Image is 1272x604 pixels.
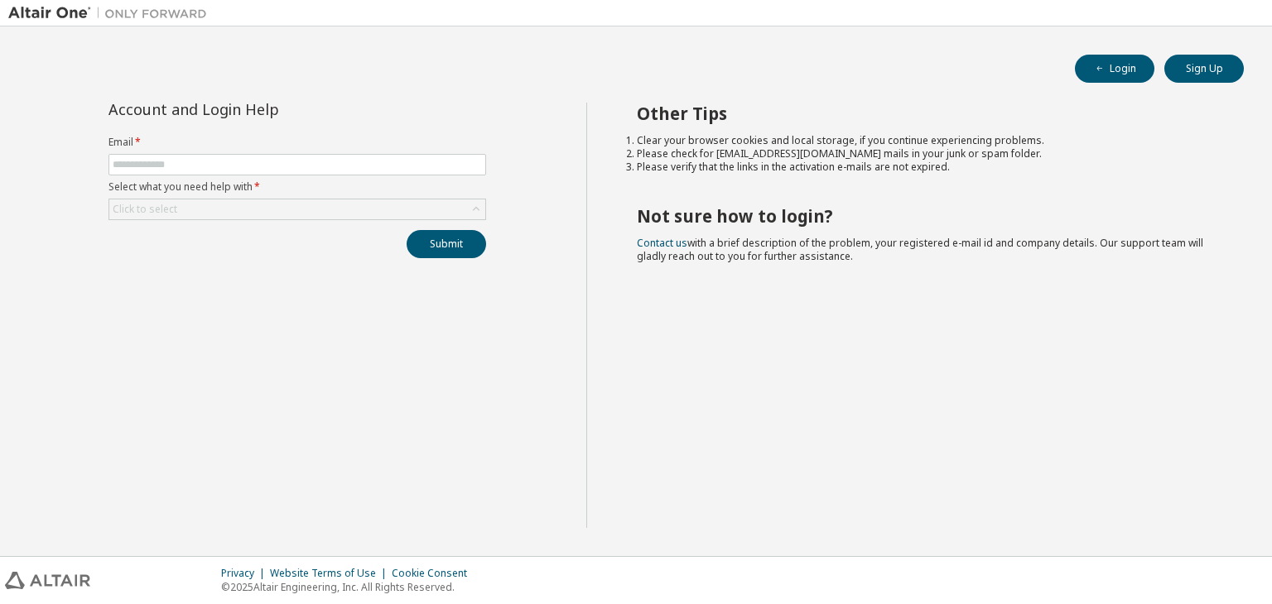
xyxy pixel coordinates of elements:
li: Clear your browser cookies and local storage, if you continue experiencing problems. [637,134,1215,147]
div: Account and Login Help [108,103,411,116]
button: Submit [407,230,486,258]
button: Login [1075,55,1154,83]
p: © 2025 Altair Engineering, Inc. All Rights Reserved. [221,580,477,594]
div: Website Terms of Use [270,567,392,580]
h2: Other Tips [637,103,1215,124]
a: Contact us [637,236,687,250]
button: Sign Up [1164,55,1244,83]
label: Email [108,136,486,149]
div: Click to select [113,203,177,216]
div: Privacy [221,567,270,580]
li: Please verify that the links in the activation e-mails are not expired. [637,161,1215,174]
img: Altair One [8,5,215,22]
h2: Not sure how to login? [637,205,1215,227]
img: altair_logo.svg [5,572,90,589]
li: Please check for [EMAIL_ADDRESS][DOMAIN_NAME] mails in your junk or spam folder. [637,147,1215,161]
span: with a brief description of the problem, your registered e-mail id and company details. Our suppo... [637,236,1203,263]
label: Select what you need help with [108,180,486,194]
div: Click to select [109,199,485,219]
div: Cookie Consent [392,567,477,580]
